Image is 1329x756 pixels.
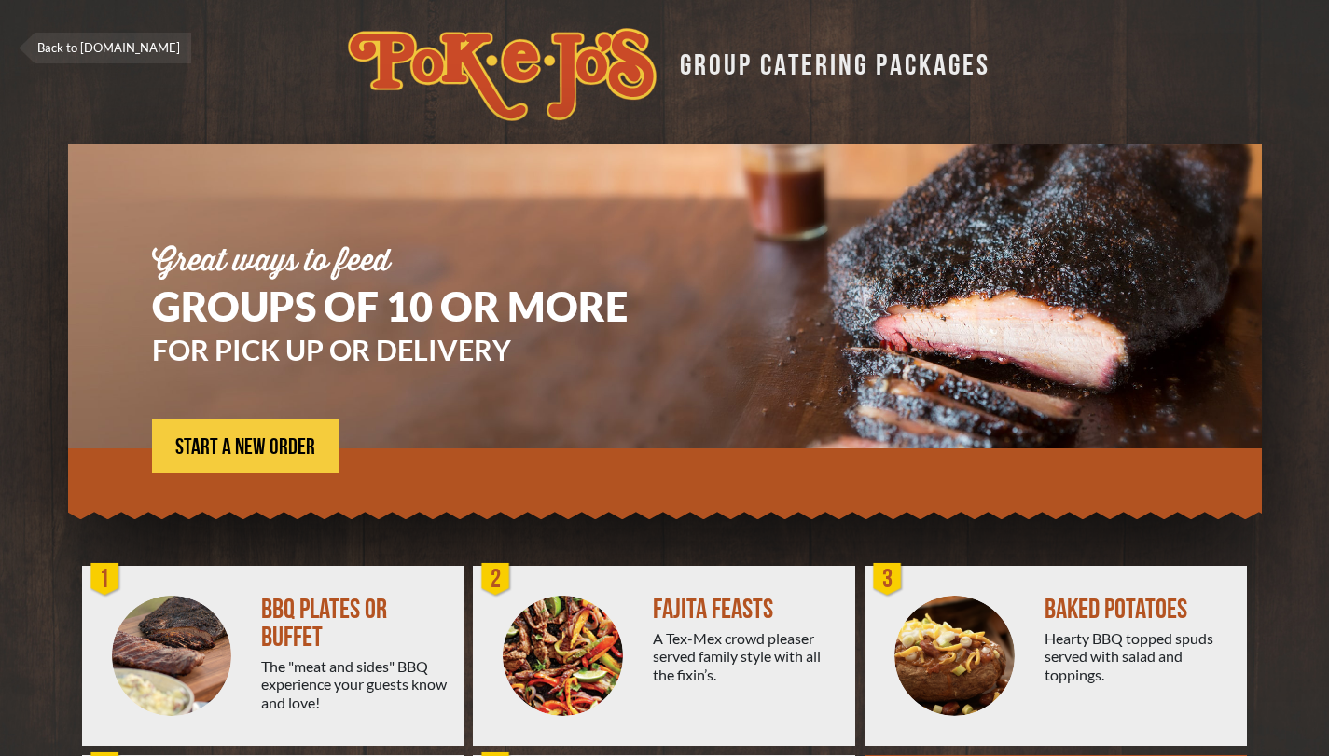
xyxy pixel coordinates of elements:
div: BBQ PLATES OR BUFFET [261,596,449,652]
div: 3 [869,561,907,598]
span: START A NEW ORDER [175,436,315,459]
div: The "meat and sides" BBQ experience your guests know and love! [261,657,449,711]
img: PEJ-Baked-Potato.png [894,596,1015,716]
div: A Tex-Mex crowd pleaser served family style with all the fixin’s. [653,629,840,683]
div: GROUP CATERING PACKAGES [666,43,990,79]
img: PEJ-BBQ-Buffet.png [112,596,232,716]
a: Back to [DOMAIN_NAME] [19,33,191,63]
div: Hearty BBQ topped spuds served with salad and toppings. [1045,629,1232,683]
img: logo.svg [348,28,657,121]
a: START A NEW ORDER [152,419,339,473]
img: PEJ-Fajitas.png [503,596,623,716]
h1: GROUPS OF 10 OR MORE [152,286,684,326]
h3: FOR PICK UP OR DELIVERY [152,336,684,364]
div: 1 [87,561,124,598]
div: 2 [478,561,515,598]
div: Great ways to feed [152,247,684,277]
div: BAKED POTATOES [1045,596,1232,624]
div: FAJITA FEASTS [653,596,840,624]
